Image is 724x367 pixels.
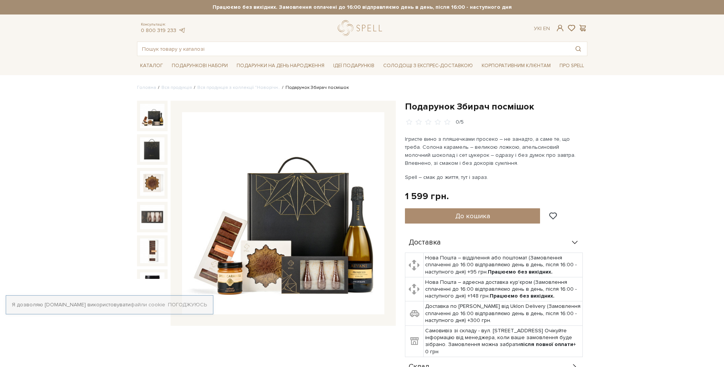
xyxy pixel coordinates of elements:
td: Нова Пошта – адресна доставка кур'єром (Замовлення сплаченні до 16:00 відправляємо день в день, п... [424,277,583,301]
a: Подарункові набори [169,60,231,72]
a: Подарунки на День народження [234,60,327,72]
a: Солодощі з експрес-доставкою [380,59,476,72]
span: Доставка [409,239,441,246]
p: Ігристе вино з пляшечками просеко – не занадто, а саме те, що треба. Солона карамель – великою ло... [405,135,584,167]
td: Самовивіз зі складу - вул. [STREET_ADDRESS] Очікуйте інформацію від менеджера, коли ваше замовлен... [424,326,583,357]
span: | [540,25,542,32]
img: Подарунок Збирач посмішок [140,272,164,297]
img: Подарунок Збирач посмішок [140,238,164,263]
a: Ідеї подарунків [330,60,377,72]
td: Нова Пошта – відділення або поштомат (Замовлення сплаченні до 16:00 відправляємо день в день, піс... [424,253,583,277]
img: Подарунок Збирач посмішок [140,171,164,195]
p: Spell – смак до життя, тут і зараз. [405,173,584,181]
img: Подарунок Збирач посмішок [140,104,164,128]
input: Пошук товару у каталозі [137,42,569,56]
a: telegram [178,27,186,34]
li: Подарунок Збирач посмішок [280,84,349,91]
img: Подарунок Збирач посмішок [140,137,164,162]
img: Подарунок Збирач посмішок [140,205,164,229]
a: logo [338,20,385,36]
span: Консультація: [141,22,186,27]
a: Про Spell [556,60,587,72]
a: Вся продукція [161,85,192,90]
b: Працюємо без вихідних. [490,293,555,299]
button: До кошика [405,208,540,224]
b: після повної оплати [520,341,573,348]
a: Корпоративним клієнтам [479,60,554,72]
div: Я дозволяю [DOMAIN_NAME] використовувати [6,301,213,308]
div: Ук [534,25,550,32]
a: файли cookie [131,301,165,308]
h1: Подарунок Збирач посмішок [405,101,587,113]
a: En [543,25,550,32]
b: Працюємо без вихідних. [488,269,553,275]
a: Погоджуюсь [168,301,207,308]
a: Каталог [137,60,166,72]
button: Пошук товару у каталозі [569,42,587,56]
strong: Працюємо без вихідних. Замовлення оплачені до 16:00 відправляємо день в день, після 16:00 - насту... [137,4,587,11]
a: Головна [137,85,156,90]
div: 1 599 грн. [405,190,449,202]
div: 0/5 [456,119,464,126]
img: Подарунок Збирач посмішок [182,112,384,314]
a: Вся продукція з коллекції "Новорічн.. [197,85,280,90]
a: 0 800 319 233 [141,27,176,34]
td: Доставка по [PERSON_NAME] від Uklon Delivery (Замовлення сплаченні до 16:00 відправляємо день в д... [424,301,583,326]
span: До кошика [455,212,490,220]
